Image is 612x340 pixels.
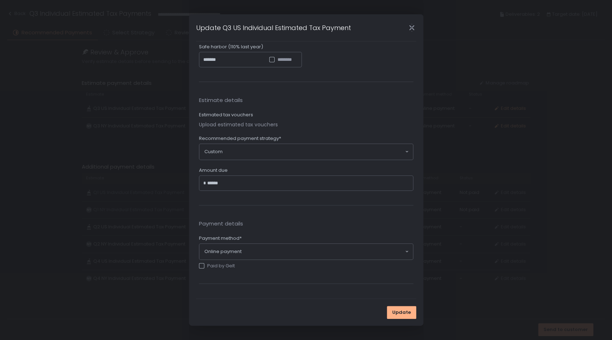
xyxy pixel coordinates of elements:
div: Search for option [199,244,413,259]
button: Update [387,306,416,319]
div: Close [400,24,423,32]
button: Upload estimated tax vouchers [199,121,278,128]
span: Online payment [204,248,242,255]
span: Payment details [199,220,413,228]
span: Additional notes [199,298,237,305]
span: Payment method* [199,235,242,242]
input: Search for option [242,248,404,255]
span: Safe harbor (110% last year) [199,44,263,50]
div: Search for option [199,144,413,160]
span: Amount due [199,167,228,174]
input: Search for option [223,148,404,155]
h1: Update Q3 US Individual Estimated Tax Payment [196,23,351,33]
span: Estimate details [199,96,413,105]
span: Recommended payment strategy* [199,135,281,142]
span: Update [392,309,411,316]
label: Estimated tax vouchers [199,112,253,118]
span: Custom [204,149,223,155]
